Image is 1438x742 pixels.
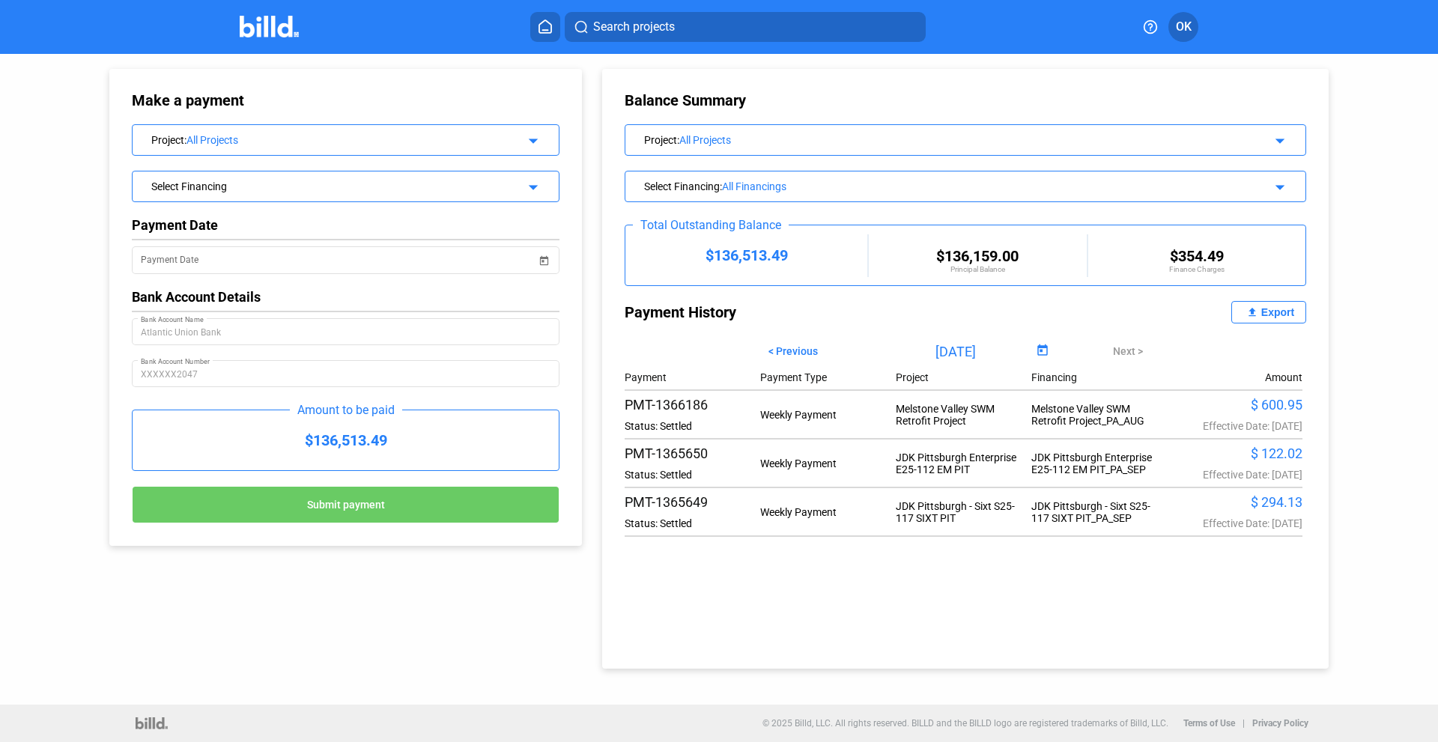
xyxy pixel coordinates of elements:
[290,403,402,417] div: Amount to be paid
[151,131,501,146] div: Project
[760,457,896,469] div: Weekly Payment
[1031,371,1167,383] div: Financing
[1167,445,1302,461] div: $ 122.02
[240,16,299,37] img: Billd Company Logo
[760,506,896,518] div: Weekly Payment
[522,176,540,194] mat-icon: arrow_drop_down
[1167,420,1302,432] div: Effective Date: [DATE]
[644,131,1222,146] div: Project
[1167,469,1302,481] div: Effective Date: [DATE]
[625,397,760,413] div: PMT-1366186
[625,517,760,529] div: Status: Settled
[760,409,896,421] div: Weekly Payment
[896,403,1031,427] div: Melstone Valley SWM Retrofit Project
[136,717,168,729] img: logo
[625,246,867,264] div: $136,513.49
[593,18,675,36] span: Search projects
[151,177,501,192] div: Select Financing
[1032,341,1052,362] button: Open calendar
[677,134,679,146] span: :
[869,247,1086,265] div: $136,159.00
[1243,303,1261,321] mat-icon: file_upload
[1167,517,1302,529] div: Effective Date: [DATE]
[625,494,760,510] div: PMT-1365649
[679,134,1222,146] div: All Projects
[1265,371,1302,383] div: Amount
[132,289,559,305] div: Bank Account Details
[896,371,1031,383] div: Project
[720,180,722,192] span: :
[1176,18,1192,36] span: OK
[1243,718,1245,729] p: |
[760,371,896,383] div: Payment Type
[1113,345,1143,357] span: Next >
[1252,718,1308,729] b: Privacy Policy
[1231,301,1306,323] button: Export
[1031,500,1167,524] div: JDK Pittsburgh - Sixt S25-117 SIXT PIT_PA_SEP
[522,130,540,148] mat-icon: arrow_drop_down
[625,301,965,323] div: Payment History
[625,91,1306,109] div: Balance Summary
[625,469,760,481] div: Status: Settled
[536,244,551,259] button: Open calendar
[896,451,1031,475] div: JDK Pittsburgh Enterprise E25-112 EM PIT
[1269,130,1287,148] mat-icon: arrow_drop_down
[1088,247,1305,265] div: $354.49
[644,177,1222,192] div: Select Financing
[762,718,1168,729] p: © 2025 Billd, LLC. All rights reserved. BILLD and the BILLD logo are registered trademarks of Bil...
[1088,265,1305,273] div: Finance Charges
[565,12,926,42] button: Search projects
[757,338,829,364] button: < Previous
[633,218,789,232] div: Total Outstanding Balance
[625,371,760,383] div: Payment
[184,134,186,146] span: :
[132,91,389,109] div: Make a payment
[768,345,818,357] span: < Previous
[1269,176,1287,194] mat-icon: arrow_drop_down
[1168,12,1198,42] button: OK
[869,265,1086,273] div: Principal Balance
[1031,403,1167,427] div: Melstone Valley SWM Retrofit Project_PA_AUG
[896,500,1031,524] div: JDK Pittsburgh - Sixt S25-117 SIXT PIT
[625,420,760,432] div: Status: Settled
[186,134,501,146] div: All Projects
[1167,397,1302,413] div: $ 600.95
[133,410,559,470] div: $136,513.49
[1261,306,1294,318] div: Export
[132,486,559,523] button: Submit payment
[1102,338,1154,364] button: Next >
[132,217,559,233] div: Payment Date
[722,180,1222,192] div: All Financings
[1183,718,1235,729] b: Terms of Use
[625,445,760,461] div: PMT-1365650
[1031,451,1167,475] div: JDK Pittsburgh Enterprise E25-112 EM PIT_PA_SEP
[307,499,385,511] span: Submit payment
[1167,494,1302,510] div: $ 294.13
